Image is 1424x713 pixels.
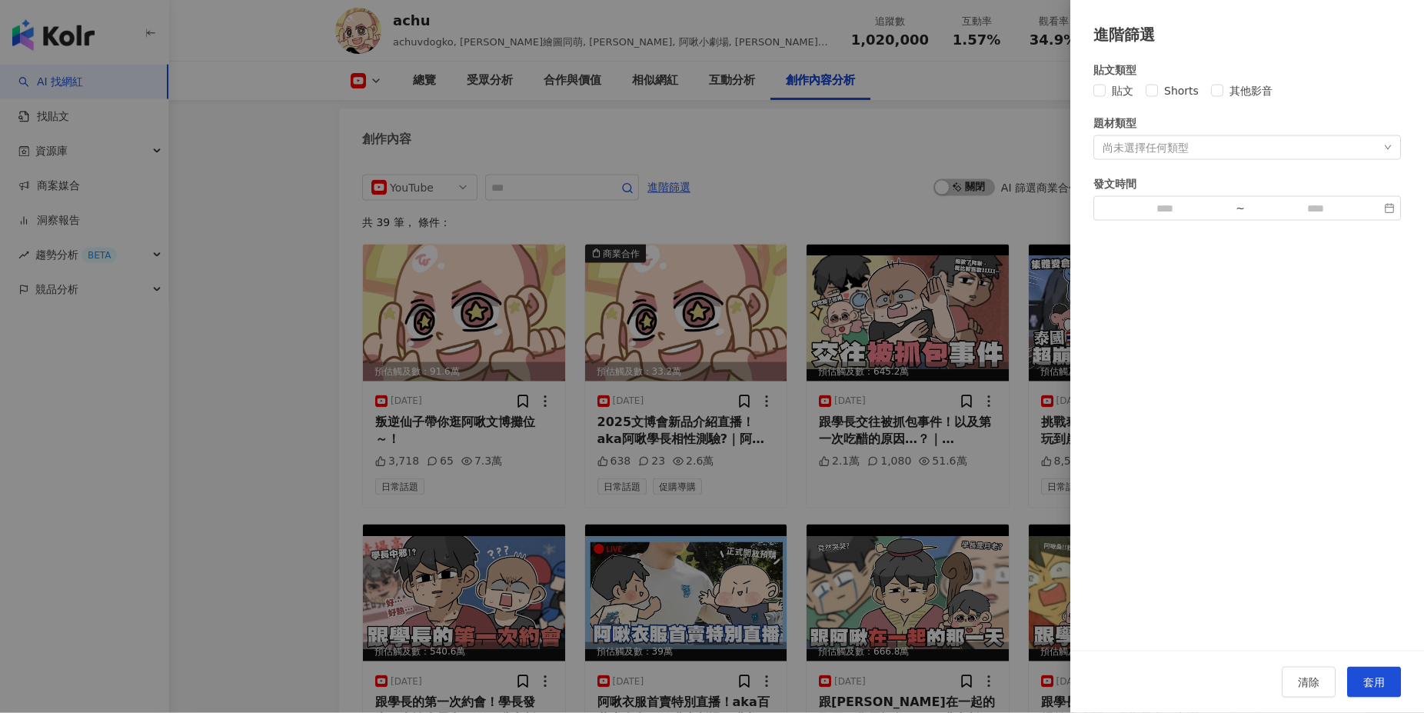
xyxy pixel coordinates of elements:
[1093,175,1401,192] div: 發文時間
[1093,62,1401,78] div: 貼文類型
[1103,142,1189,154] div: 尚未選擇任何類型
[1223,82,1279,99] span: 其他影音
[1282,667,1336,698] button: 清除
[1347,667,1401,698] button: 套用
[1363,676,1385,688] span: 套用
[1093,23,1401,46] div: 進階篩選
[1384,144,1392,152] span: down
[1158,82,1205,99] span: Shorts
[1093,115,1401,132] div: 題材類型
[1298,676,1319,688] span: 清除
[1229,203,1251,214] div: ~
[1106,82,1140,99] span: 貼文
